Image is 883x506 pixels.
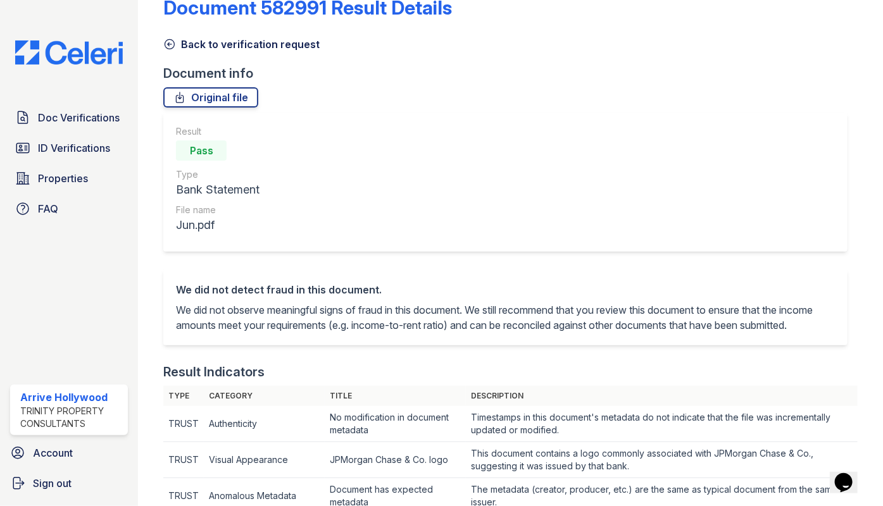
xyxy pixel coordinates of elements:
span: ID Verifications [38,140,110,156]
th: Title [325,386,466,406]
td: TRUST [163,406,204,442]
span: FAQ [38,201,58,216]
a: Properties [10,166,128,191]
div: File name [176,204,260,216]
div: Jun.pdf [176,216,260,234]
a: Sign out [5,471,133,496]
a: Doc Verifications [10,105,128,130]
a: Account [5,440,133,466]
td: This document contains a logo commonly associated with JPMorgan Chase & Co., suggesting it was is... [466,442,858,478]
div: Pass [176,140,227,161]
div: Arrive Hollywood [20,390,123,405]
span: Account [33,445,73,460]
a: ID Verifications [10,135,128,161]
th: Description [466,386,858,406]
p: We did not observe meaningful signs of fraud in this document. We still recommend that you review... [176,302,835,333]
div: Document info [163,65,858,82]
td: Authenticity [204,406,325,442]
a: FAQ [10,196,128,221]
td: TRUST [163,442,204,478]
div: Trinity Property Consultants [20,405,123,430]
div: We did not detect fraud in this document. [176,282,835,297]
iframe: chat widget [830,455,870,493]
td: No modification in document metadata [325,406,466,442]
td: JPMorgan Chase & Co. logo [325,442,466,478]
div: Result Indicators [163,363,265,381]
div: Type [176,168,260,181]
img: CE_Logo_Blue-a8612792a0a2168367f1c8372b55b34899dd931a85d93a1a3d3e32e68fde9ad4.png [5,40,133,65]
td: Visual Appearance [204,442,325,478]
div: Result [176,125,260,138]
a: Original file [163,87,258,108]
span: Properties [38,171,88,186]
span: Sign out [33,476,72,491]
th: Category [204,386,325,406]
td: Timestamps in this document's metadata do not indicate that the file was incrementally updated or... [466,406,858,442]
th: Type [163,386,204,406]
div: Bank Statement [176,181,260,199]
span: Doc Verifications [38,110,120,125]
a: Back to verification request [163,37,320,52]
